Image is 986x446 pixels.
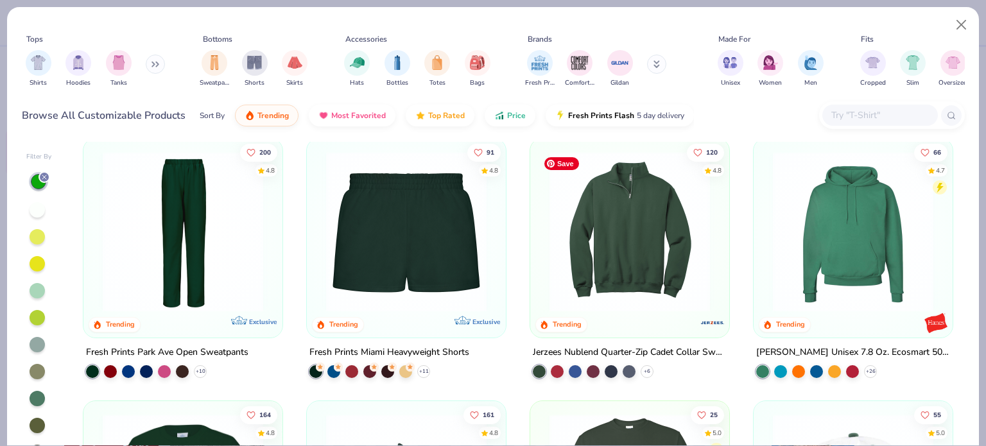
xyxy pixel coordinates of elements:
[718,50,743,88] div: filter for Unisex
[106,50,132,88] div: filter for Tanks
[470,55,484,70] img: Bags Image
[242,50,268,88] div: filter for Shorts
[938,50,967,88] div: filter for Oversized
[949,13,974,37] button: Close
[922,310,948,336] img: Hanes logo
[507,110,526,121] span: Price
[320,151,493,312] img: 56474836-60c3-447f-868d-ca9a340d8395
[430,55,444,70] img: Totes Image
[570,53,589,73] img: Comfort Colors Image
[938,78,967,88] span: Oversized
[309,345,469,361] div: Fresh Prints Miami Heavyweight Shorts
[485,105,535,126] button: Price
[350,55,365,70] img: Hats Image
[861,33,874,45] div: Fits
[687,144,724,162] button: Like
[568,110,634,121] span: Fresh Prints Flash
[242,50,268,88] button: filter button
[830,108,929,123] input: Try "T-Shirt"
[900,50,926,88] button: filter button
[528,33,552,45] div: Brands
[331,110,386,121] span: Most Favorited
[26,152,52,162] div: Filter By
[610,53,630,73] img: Gildan Image
[26,33,43,45] div: Tops
[860,50,886,88] button: filter button
[525,50,555,88] button: filter button
[718,50,743,88] button: filter button
[900,50,926,88] div: filter for Slim
[706,150,718,156] span: 120
[266,428,275,438] div: 4.8
[804,78,817,88] span: Men
[200,78,229,88] span: Sweatpants
[544,157,579,170] span: Save
[713,428,722,438] div: 5.0
[245,110,255,121] img: trending.gif
[22,108,186,123] div: Browse All Customizable Products
[565,50,594,88] div: filter for Comfort Colors
[914,406,947,424] button: Like
[546,105,694,126] button: Fresh Prints Flash5 day delivery
[203,33,232,45] div: Bottoms
[235,105,298,126] button: Trending
[489,428,498,438] div: 4.8
[415,110,426,121] img: TopRated.gif
[200,50,229,88] button: filter button
[385,50,410,88] div: filter for Bottles
[483,411,494,418] span: 161
[610,78,629,88] span: Gildan
[350,78,364,88] span: Hats
[257,110,289,121] span: Trending
[759,78,782,88] span: Women
[472,318,500,326] span: Exclusive
[607,50,633,88] div: filter for Gildan
[406,105,474,126] button: Top Rated
[247,55,262,70] img: Shorts Image
[200,110,225,121] div: Sort By
[757,50,783,88] div: filter for Women
[525,50,555,88] div: filter for Fresh Prints
[207,55,221,70] img: Sweatpants Image
[798,50,824,88] div: filter for Men
[344,50,370,88] div: filter for Hats
[65,50,91,88] div: filter for Hoodies
[249,318,277,326] span: Exclusive
[865,368,875,375] span: + 26
[938,50,967,88] button: filter button
[933,411,941,418] span: 55
[65,50,91,88] button: filter button
[386,78,408,88] span: Bottles
[756,345,950,361] div: [PERSON_NAME] Unisex 7.8 Oz. Ecosmart 50/50 Pullover Hooded Sweatshirt
[26,50,51,88] button: filter button
[390,55,404,70] img: Bottles Image
[860,50,886,88] div: filter for Cropped
[345,33,387,45] div: Accessories
[716,151,890,312] img: 4c4cb3ae-f3c8-4880-90aa-dd7e6a3868ed
[309,105,395,126] button: Most Favorited
[260,150,272,156] span: 200
[860,78,886,88] span: Cropped
[429,78,445,88] span: Totes
[723,55,738,70] img: Unisex Image
[637,108,684,123] span: 5 day delivery
[385,50,410,88] button: filter button
[906,78,919,88] span: Slim
[106,50,132,88] button: filter button
[543,151,716,312] img: 1c122657-7912-4b75-90b9-231e5a6537c7
[71,55,85,70] img: Hoodies Image
[196,368,205,375] span: + 10
[282,50,307,88] div: filter for Skirts
[424,50,450,88] div: filter for Totes
[565,78,594,88] span: Comfort Colors
[936,428,945,438] div: 5.0
[344,50,370,88] button: filter button
[906,55,920,70] img: Slim Image
[487,150,494,156] span: 91
[718,33,750,45] div: Made For
[914,144,947,162] button: Like
[465,50,490,88] button: filter button
[721,78,740,88] span: Unisex
[713,166,722,176] div: 4.8
[419,368,429,375] span: + 11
